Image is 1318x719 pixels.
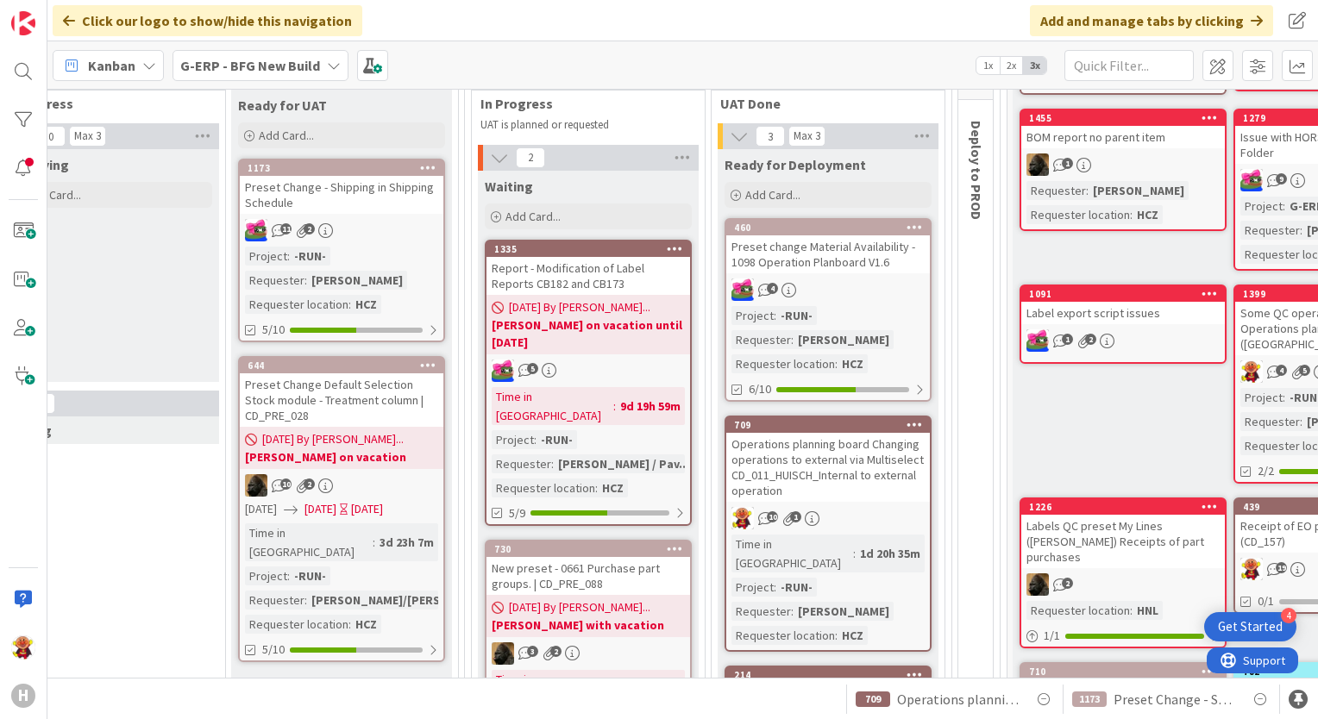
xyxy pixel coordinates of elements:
span: 1 [1062,158,1073,169]
div: [PERSON_NAME] [307,271,407,290]
span: 2 [304,223,315,234]
div: HCZ [598,478,628,497]
div: ND [240,474,443,497]
div: ND [1021,573,1225,596]
span: 5 [527,363,538,374]
span: 1 [1062,334,1073,345]
span: : [791,602,794,621]
div: JK [240,219,443,241]
div: 214 [734,669,930,681]
img: ND [245,474,267,497]
span: 2x [1000,57,1023,74]
div: Time in [GEOGRAPHIC_DATA] [492,387,613,425]
span: 2/2 [1258,462,1274,480]
img: JK [1240,169,1263,191]
div: [PERSON_NAME] [794,602,894,621]
span: [DATE] By [PERSON_NAME]... [509,598,650,616]
div: Click our logo to show/hide this navigation [53,5,362,36]
span: 0/1 [1258,592,1274,610]
div: BOM report no parent item [1021,126,1225,148]
b: G-ERP - BFG New Build [180,57,320,74]
span: [DATE] By [PERSON_NAME]... [509,298,650,316]
div: Preset change Material Availability - 1098 Operation Planboard V1.6 [726,235,930,273]
span: 5/10 [262,641,285,659]
div: Requester location [1026,205,1130,224]
div: Requester [1026,181,1086,200]
img: ND [1026,153,1049,176]
div: 1455 [1021,110,1225,126]
div: H [11,684,35,708]
span: [DATE] [245,500,277,518]
div: Requester [1240,221,1300,240]
div: 709Operations planning board Changing operations to external via Multiselect CD_011_HUISCH_Intern... [726,417,930,502]
div: [PERSON_NAME]/[PERSON_NAME]... [307,591,513,610]
span: : [1130,601,1133,620]
div: Project [731,578,774,597]
span: 4 [1276,365,1287,376]
img: Visit kanbanzone.com [11,11,35,35]
span: : [1086,181,1089,200]
div: -RUN- [537,430,577,449]
div: Project [245,566,287,585]
span: : [304,591,307,610]
span: : [1300,221,1302,240]
div: Open Get Started checklist, remaining modules: 4 [1204,612,1296,641]
div: Requester [731,602,791,621]
span: 5/9 [509,504,525,522]
div: Requester location [1026,601,1130,620]
div: 4 [1281,608,1296,623]
span: In Progress [1,95,204,112]
img: JK [1026,329,1049,352]
a: 644Preset Change Default Selection Stock module - Treatment column | CD_PRE_028[DATE] By [PERSON_... [238,356,445,662]
div: 644 [248,359,443,372]
div: [PERSON_NAME] / Pav... [554,454,694,473]
div: Operations planning board Changing operations to external via Multiselect CD_011_HUISCH_Internal ... [726,433,930,502]
span: Kanban [88,55,135,76]
span: Support [36,3,78,23]
div: HCZ [351,295,381,314]
div: JK [1021,329,1225,352]
a: 1226Labels QC preset My Lines ([PERSON_NAME]) Receipts of part purchasesNDRequester location:HNL1/1 [1020,497,1227,648]
div: 214 [726,667,930,683]
span: 5/10 [262,321,285,339]
span: : [373,533,375,552]
div: Requester location [731,626,835,645]
div: Requester [245,591,304,610]
a: 1173Preset Change - Shipping in Shipping ScheduleJKProject:-RUN-Requester:[PERSON_NAME]Requester ... [238,159,445,342]
div: 710 [1029,666,1225,678]
span: : [613,397,616,416]
span: 0 [36,126,66,147]
span: Ready for UAT [238,97,327,114]
div: HCZ [1133,205,1163,224]
div: 1335 [486,241,690,257]
span: 1 [790,511,801,522]
div: HCZ [838,354,868,373]
div: Max 3 [74,132,101,141]
div: Requester location [492,478,595,497]
div: Preset Change Default Selection Stock module - Treatment column | CD_PRE_028 [240,373,443,427]
a: 1455BOM report no parent itemNDRequester:[PERSON_NAME]Requester location:HCZ [1020,109,1227,231]
div: Add and manage tabs by clicking [1030,5,1273,36]
div: Project [1240,197,1283,216]
a: 1335Report - Modification of Label Reports CB182 and CB173[DATE] By [PERSON_NAME]...[PERSON_NAME]... [485,240,692,526]
div: -RUN- [290,247,330,266]
div: 1173Preset Change - Shipping in Shipping Schedule [240,160,443,214]
span: : [304,271,307,290]
div: 1091Label export script issues [1021,286,1225,324]
div: Requester location [245,615,348,634]
div: 644 [240,358,443,373]
div: -RUN- [776,306,817,325]
div: 1/1 [1021,625,1225,647]
img: ND [1026,573,1049,596]
span: 9 [1276,173,1287,184]
img: JK [492,359,514,382]
span: 2 [304,478,315,490]
span: : [551,454,554,473]
span: : [1130,205,1133,224]
div: JK [726,278,930,301]
div: -RUN- [776,578,817,597]
div: ND [1021,153,1225,176]
div: 460 [726,220,930,235]
div: 460 [734,222,930,234]
span: : [287,566,290,585]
